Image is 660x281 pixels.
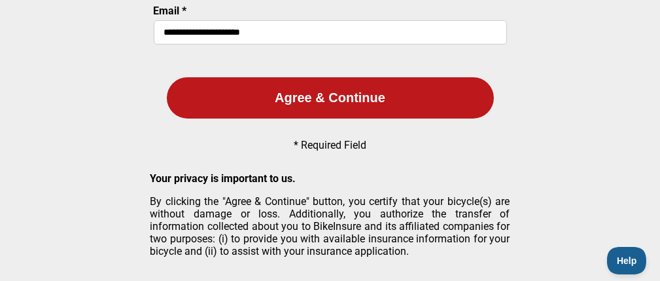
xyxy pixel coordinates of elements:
[150,195,510,257] p: By clicking the "Agree & Continue" button, you certify that your bicycle(s) are without damage or...
[154,5,187,17] label: Email *
[607,247,647,274] iframe: Toggle Customer Support
[167,77,494,119] button: Agree & Continue
[294,139,366,151] p: * Required Field
[150,172,296,185] strong: Your privacy is important to us.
